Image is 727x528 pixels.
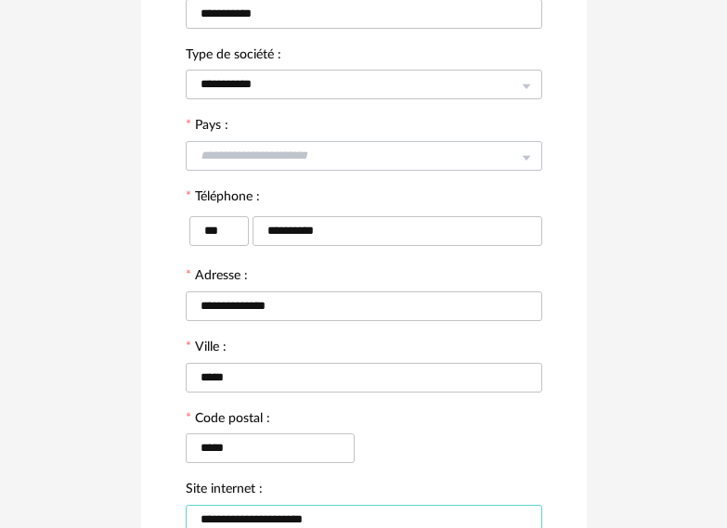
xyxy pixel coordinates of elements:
label: Ville : [186,341,227,357]
label: Téléphone : [186,190,260,207]
label: Type de société : [186,48,281,65]
label: Pays : [186,119,228,135]
label: Code postal : [186,412,270,429]
label: Site internet : [186,483,263,499]
label: Adresse : [186,269,248,286]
